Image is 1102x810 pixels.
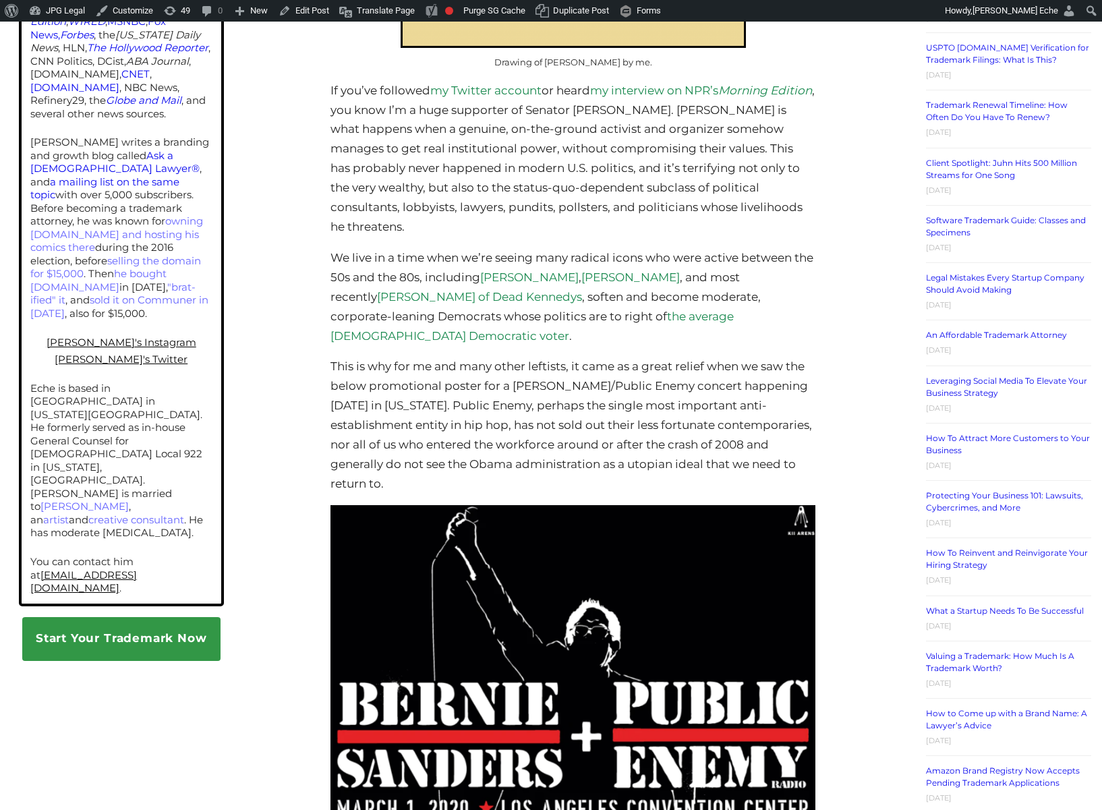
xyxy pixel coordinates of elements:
a: An Affordable Trademark Attorney [926,330,1067,340]
p: This is why for me and many other leftists, it came as a great relief when we saw the below promo... [330,357,815,493]
a: Legal Mistakes Every Startup Company Should Avoid Making [926,272,1084,295]
a: Client Spotlight: Juhn Hits 500 Million Streams for One Song [926,158,1077,180]
a: Amazon Brand Registry Now Accepts Pending Trademark Applications [926,765,1080,788]
a: selling the domain for $15,000 [30,254,201,281]
p: Eche is based in [GEOGRAPHIC_DATA] in [US_STATE][GEOGRAPHIC_DATA]. He formerly served as in-house... [30,382,212,540]
time: [DATE] [926,736,952,745]
a: [PERSON_NAME] [581,270,680,284]
a: Leveraging Social Media To Elevate Your Business Strategy [926,376,1087,398]
p: You can contact him at . [30,555,212,595]
a: creative consultant [88,513,184,526]
a: The Hollywood Reporter [87,41,208,54]
a: [PERSON_NAME]'s Instagram [47,336,196,349]
a: Start Your Trademark Now [22,617,221,661]
a: owning [DOMAIN_NAME] and hosting his comics there [30,214,203,254]
a: Globe and Mail [106,94,181,107]
a: "brat-ified" it [30,281,196,307]
a: sold it on Communer in [DATE] [30,293,208,320]
a: How to Come up with a Brand Name: A Lawyer’s Advice [926,708,1087,730]
time: [DATE] [926,243,952,252]
time: [DATE] [926,127,952,137]
span: [PERSON_NAME] Eche [973,5,1058,16]
a: Fox News, [30,15,166,41]
p: If you’ve followed or heard , you know I’m a huge supporter of Senator [PERSON_NAME]. [PERSON_NAM... [330,81,815,237]
a: Valuing a Trademark: How Much Is A Trademark Worth? [926,651,1074,673]
a: How To Reinvent and Reinvigorate Your Hiring Strategy [926,548,1088,570]
time: [DATE] [926,793,952,803]
a: How To Attract More Customers to Your Business [926,433,1090,455]
a: a mailing list on the same topic [30,175,179,202]
a: CNET [121,67,150,80]
a: USPTO [DOMAIN_NAME] Verification for Trademark Filings: What Is This? [926,42,1089,65]
a: Protecting Your Business 101: Lawsuits, Cybercrimes, and More [926,490,1083,513]
a: Forbes [60,28,94,41]
a: [PERSON_NAME] [480,270,579,284]
figcaption: Drawing of [PERSON_NAME] by me. [401,53,746,72]
div: Focus keyphrase not set [445,7,453,15]
a: he bought [DOMAIN_NAME] [30,267,167,293]
a: Software Trademark Guide: Classes and Specimens [926,215,1086,237]
a: [PERSON_NAME]'s Twitter [55,353,187,366]
a: my interview on NPR’sMorning Edition [590,84,812,97]
time: [DATE] [926,70,952,80]
time: [DATE] [926,678,952,688]
time: [DATE] [926,185,952,195]
a: What a Startup Needs To Be Successful [926,606,1084,616]
a: [EMAIL_ADDRESS][DOMAIN_NAME] [30,569,137,595]
em: ABA Journal [126,55,189,67]
time: [DATE] [926,461,952,470]
a: Trademark Renewal Timeline: How Often Do You Have To Renew? [926,100,1068,122]
time: [DATE] [926,621,952,631]
em: [US_STATE] Daily News [30,28,200,55]
a: [PERSON_NAME] [40,500,129,513]
a: my Twitter account [430,84,542,97]
time: [DATE] [926,13,952,22]
a: Ask a [DEMOGRAPHIC_DATA] Lawyer® [30,149,200,175]
a: the average [DEMOGRAPHIC_DATA] Democratic voter [330,310,734,343]
time: [DATE] [926,575,952,585]
p: [PERSON_NAME] writes a branding and growth blog called , and with over 5,000 subscribers. Before ... [30,136,212,320]
time: [DATE] [926,403,952,413]
time: [DATE] [926,345,952,355]
a: [PERSON_NAME] of Dead Kennedys [377,290,582,303]
time: [DATE] [926,300,952,310]
a: artist [43,513,69,526]
time: [DATE] [926,518,952,527]
a: [DOMAIN_NAME] [30,81,119,94]
p: We live in a time when we’re seeing many radical icons who were active between the 50s and the 80... [330,248,815,346]
em: Morning Edition [718,84,812,97]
